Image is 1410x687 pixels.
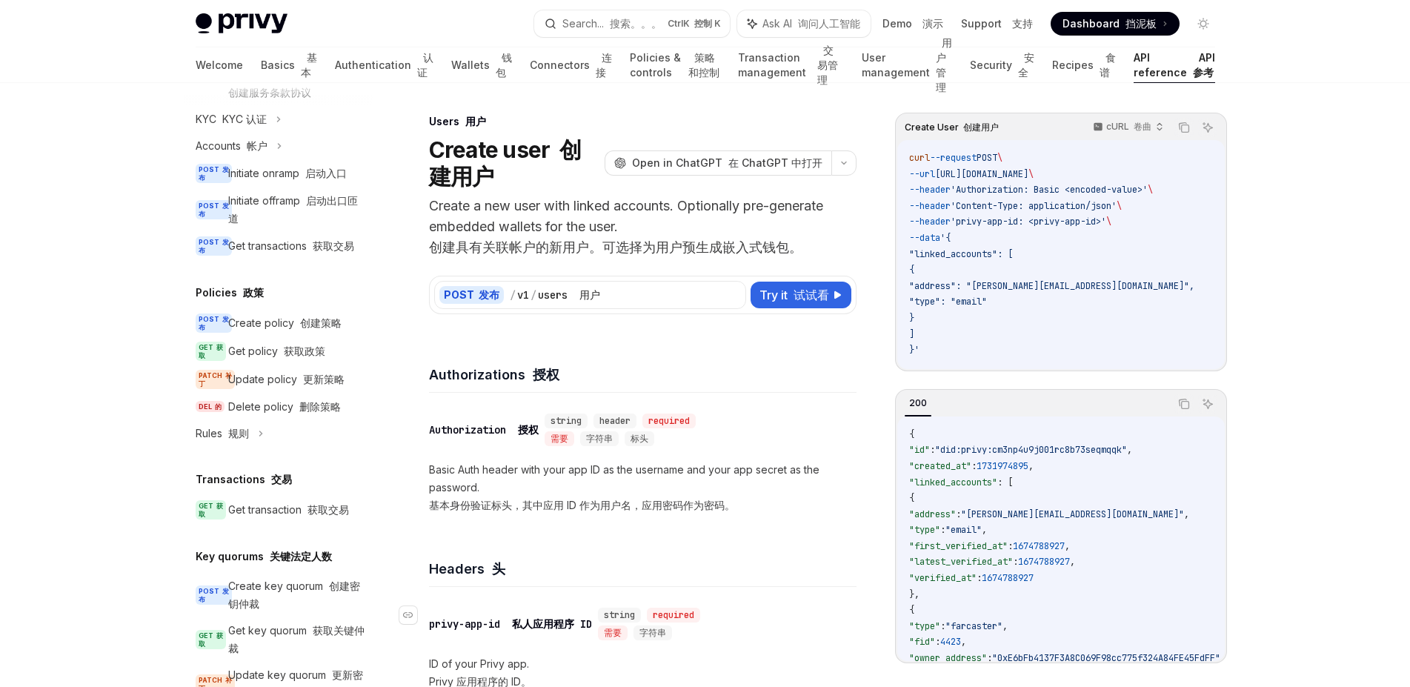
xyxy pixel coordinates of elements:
[517,288,529,302] div: v1
[531,288,536,302] div: /
[909,444,930,456] span: "id"
[762,16,860,31] span: Ask AI
[817,44,838,86] font: 交易管理
[905,122,999,133] span: Create User
[510,288,516,302] div: /
[199,238,229,254] font: 发布
[196,370,235,389] span: PATCH
[1198,394,1217,414] button: Ask AI
[228,427,249,439] font: 规则
[429,365,857,385] h4: Authorizations
[1018,556,1070,568] span: 1674788927
[586,433,613,445] span: 字符串
[534,10,730,37] button: Search... 搜索。。。CtrlK 控制 K
[196,630,226,649] span: GET
[579,288,600,302] font: 用户
[1008,540,1013,552] span: :
[196,585,232,605] span: POST
[630,47,720,83] a: Policies & controls 策略和控制
[307,503,349,516] font: 获取交易
[199,315,229,331] font: 发布
[196,548,332,565] h5: Key quorums
[228,624,365,654] font: 获取关键仲裁
[930,444,935,456] span: :
[798,17,860,30] font: 询问人工智能
[196,425,249,442] div: Rules
[270,550,332,562] font: 关键法定人数
[694,18,721,29] font: 控制 K
[982,572,1034,584] span: 1674788927
[909,620,940,632] span: "type"
[429,559,857,579] h4: Headers
[605,150,831,176] button: Open in ChatGPT 在 ChatGPT 中打开
[228,165,347,182] div: Initiate onramp
[1220,652,1226,664] span: ,
[184,365,373,394] a: PATCH 补丁Update policy 更新策略
[429,196,857,258] p: Create a new user with linked accounts. Optionally pre-generate embedded wallets for the user.
[417,51,433,79] font: 认证
[738,47,844,83] a: Transaction management 交易管理
[518,423,539,437] font: 授权
[1070,556,1075,568] span: ,
[940,620,945,632] span: :
[961,16,1033,31] a: Support 支持
[199,202,229,218] font: 发布
[184,232,373,260] a: POST 发布Get transactions 获取交易
[530,47,612,83] a: Connectors 连接
[429,461,857,514] p: Basic Auth header with your app ID as the username and your app secret as the password.
[632,156,822,170] span: Open in ChatGPT
[1018,51,1034,79] font: 安全
[1134,121,1151,132] font: 卷曲
[562,15,662,33] div: Search...
[300,316,342,329] font: 创建策略
[429,114,857,129] div: Users
[862,47,952,83] a: User management 用户管理
[313,239,354,252] font: 获取交易
[951,184,1148,196] span: 'Authorization: Basic <encoded-value>'
[688,51,719,79] font: 策略和控制
[1117,200,1122,212] span: \
[728,156,822,169] font: 在 ChatGPT 中打开
[935,636,940,648] span: :
[909,248,1013,260] span: "linked_accounts": [
[196,137,267,155] div: Accounts
[909,232,940,244] span: --data
[196,401,225,412] span: DEL
[935,444,1127,456] span: "did:privy:cm3np4u9j001rc8b73seqmqqk"
[909,588,920,600] span: },
[199,587,229,603] font: 发布
[222,113,267,125] font: KYC 认证
[909,604,914,616] span: {
[429,239,802,255] font: 创建具有关联帐户的新用户。可选择为用户预生成嵌入式钱包。
[987,652,992,664] span: :
[1134,47,1215,83] a: API reference API 参考
[1106,216,1111,228] span: \
[196,500,226,520] span: GET
[184,309,373,337] a: POST 发布Create policy 创建策略
[228,342,325,360] div: Get policy
[228,314,342,332] div: Create policy
[1052,47,1116,83] a: Recipes 食谱
[184,187,373,232] a: POST 发布Initiate offramp 启动出口匝道
[909,152,930,164] span: curl
[982,524,987,536] span: ,
[909,524,940,536] span: "type"
[199,165,229,182] font: 发布
[492,561,505,577] font: 头
[971,460,977,472] span: :
[399,600,429,630] a: Navigate to header
[196,164,232,183] span: POST
[551,415,582,427] span: string
[271,473,292,485] font: 交易
[997,152,1002,164] span: \
[228,580,360,610] font: 创建密钥仲裁
[1125,17,1157,30] font: 挡泥板
[243,286,264,299] font: 政策
[1174,118,1194,137] button: Copy the contents from the code block
[909,296,987,308] span: "type": "email"
[1085,115,1170,140] button: cURL 卷曲
[1100,51,1116,79] font: 食谱
[977,152,997,164] span: POST
[196,313,232,333] span: POST
[439,286,504,304] div: POST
